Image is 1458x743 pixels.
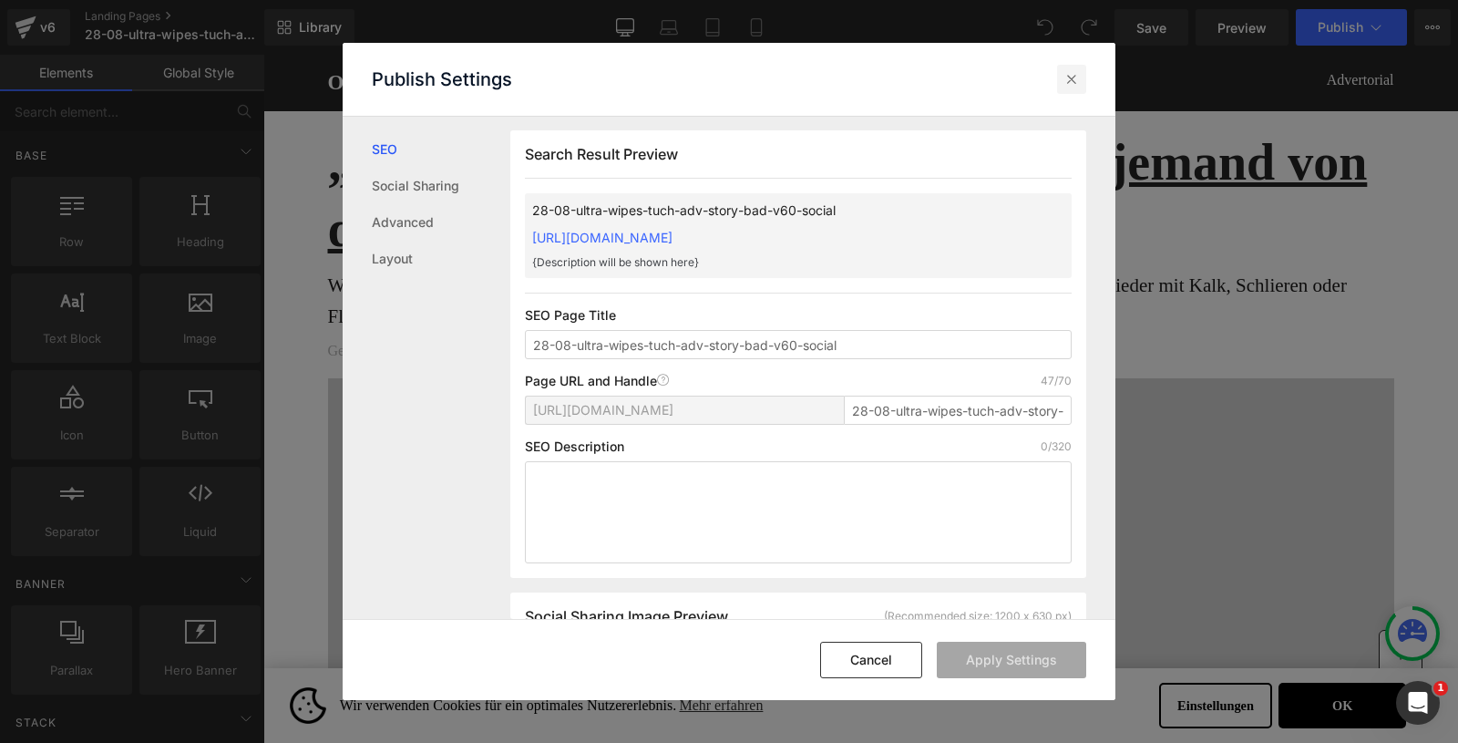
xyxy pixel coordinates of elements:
[532,230,673,245] a: [URL][DOMAIN_NAME]
[896,628,1009,674] button: Einstellungen
[1041,374,1072,388] p: 47/70
[525,374,670,388] p: Page URL and Handle
[532,201,1006,221] p: 28-08-ultra-wipes-tuch-adv-story-bad-v60-social
[1041,439,1072,454] p: 0/320
[1015,628,1143,674] button: OK
[525,439,624,454] p: SEO Description
[389,288,436,304] span: [DATE]
[937,642,1086,678] button: Apply Settings
[884,608,1072,624] div: (Recommended size: 1200 x 630 px)
[525,330,1072,359] input: Enter your page title...
[77,637,881,665] span: Wir verwenden Cookies für ein optimales Nutzererlebnis.
[26,633,63,669] img: Cookie banner
[525,145,678,163] span: Search Result Preview
[525,607,728,625] span: Social Sharing Image Preview
[611,15,1131,36] p: Advertorial
[372,131,510,168] a: SEO
[372,204,510,241] a: Advanced
[525,308,1072,323] p: SEO Page Title
[820,642,922,678] button: Cancel
[1156,645,1168,656] button: ✕
[372,241,510,277] a: Layout
[65,15,584,42] h2: Online-Ratgeber Haus & Wohnen
[65,285,1131,307] p: Geschrieben von - Veröffentlicht am
[1396,681,1440,725] iframe: Intercom live chat
[65,79,1104,202] u: „Ich habe fast aufgegeben – bis mir jemand von diesem Tuch erzählt hat…“
[413,637,502,665] a: Mehr erfahren
[1433,681,1448,696] span: 1
[533,403,673,418] span: [URL][DOMAIN_NAME]
[162,288,278,304] font: [PERSON_NAME]
[372,168,510,204] a: Social Sharing
[844,396,1072,425] input: Enter page title...
[372,68,512,90] p: Publish Settings
[65,215,1131,278] p: Warum Tausende Deutsche dieses einfache Haushaltsprodukt als „Putzwunder“ feiern – und sich nie w...
[532,254,1006,271] p: {Description will be shown here}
